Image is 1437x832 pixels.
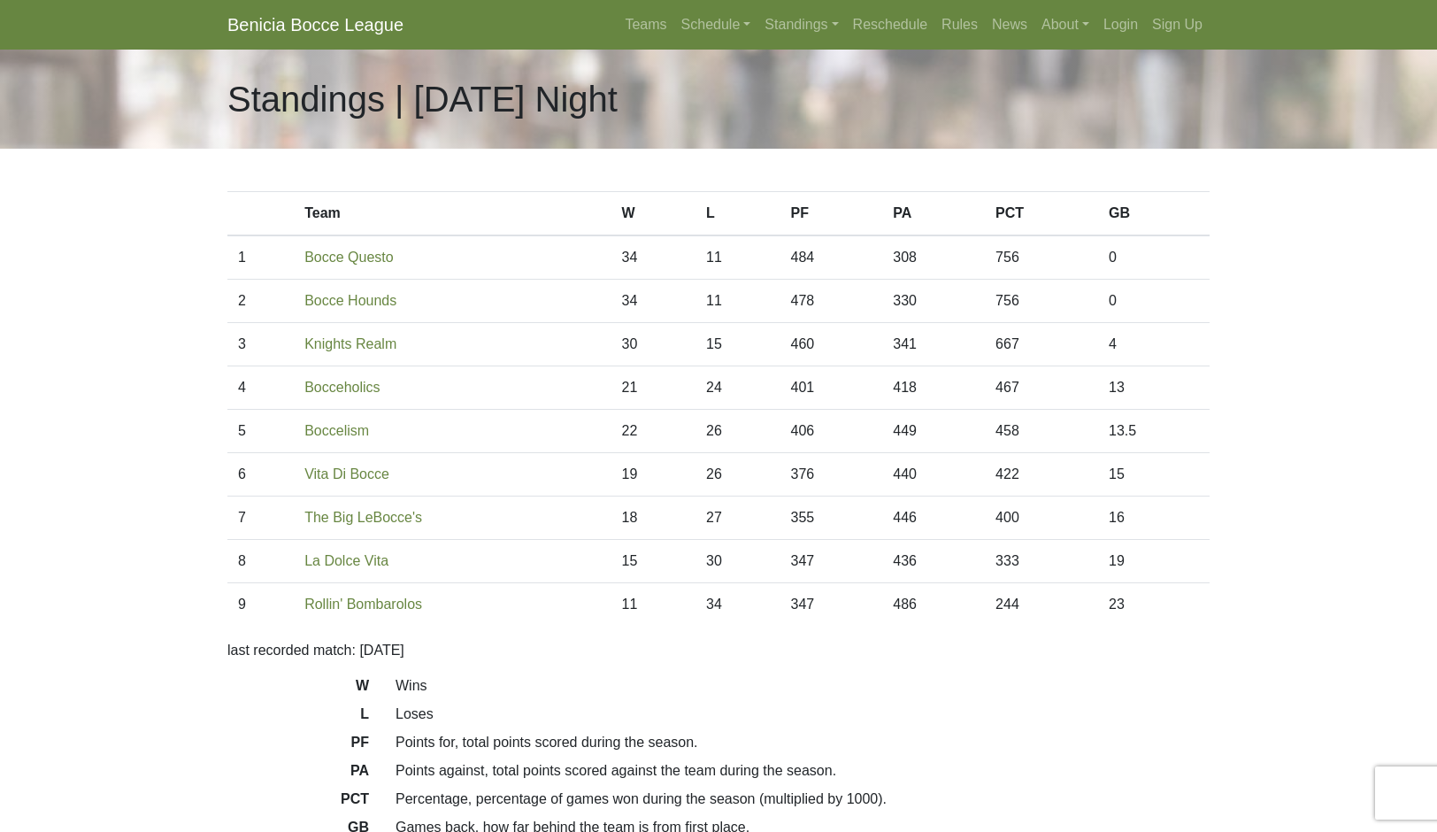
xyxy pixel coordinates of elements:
[382,789,1223,810] dd: Percentage, percentage of games won during the season (multiplied by 1000).
[882,583,985,627] td: 486
[695,410,780,453] td: 26
[985,583,1098,627] td: 244
[695,192,780,236] th: L
[227,280,294,323] td: 2
[985,280,1098,323] td: 756
[780,497,882,540] td: 355
[227,540,294,583] td: 8
[934,7,985,42] a: Rules
[1098,540,1210,583] td: 19
[695,323,780,366] td: 15
[227,7,403,42] a: Benicia Bocce League
[294,192,611,236] th: Team
[780,453,882,497] td: 376
[882,235,985,280] td: 308
[985,540,1098,583] td: 333
[1034,7,1096,42] a: About
[382,760,1223,782] dd: Points against, total points scored against the team during the season.
[780,410,882,453] td: 406
[674,7,758,42] a: Schedule
[304,423,369,438] a: Boccelism
[1098,323,1210,366] td: 4
[780,192,882,236] th: PF
[695,235,780,280] td: 11
[611,410,695,453] td: 22
[227,410,294,453] td: 5
[780,235,882,280] td: 484
[304,466,389,481] a: Vita Di Bocce
[214,704,382,732] dt: L
[695,540,780,583] td: 30
[846,7,935,42] a: Reschedule
[227,78,618,120] h1: Standings | [DATE] Night
[382,732,1223,753] dd: Points for, total points scored during the season.
[882,453,985,497] td: 440
[780,583,882,627] td: 347
[304,336,396,351] a: Knights Realm
[1098,235,1210,280] td: 0
[985,7,1034,42] a: News
[882,280,985,323] td: 330
[611,323,695,366] td: 30
[304,380,380,395] a: Bocceholics
[304,597,422,612] a: Rollin' Bombarolos
[227,235,294,280] td: 1
[882,497,985,540] td: 446
[985,192,1098,236] th: PCT
[780,280,882,323] td: 478
[1098,583,1210,627] td: 23
[611,583,695,627] td: 11
[227,366,294,410] td: 4
[1098,192,1210,236] th: GB
[304,553,388,568] a: La Dolce Vita
[227,640,1210,661] p: last recorded match: [DATE]
[304,293,396,308] a: Bocce Hounds
[611,192,695,236] th: W
[780,366,882,410] td: 401
[1098,410,1210,453] td: 13.5
[382,704,1223,725] dd: Loses
[1096,7,1145,42] a: Login
[985,497,1098,540] td: 400
[757,7,845,42] a: Standings
[695,366,780,410] td: 24
[882,323,985,366] td: 341
[611,453,695,497] td: 19
[695,280,780,323] td: 11
[214,760,382,789] dt: PA
[780,323,882,366] td: 460
[227,323,294,366] td: 3
[1145,7,1210,42] a: Sign Up
[1098,453,1210,497] td: 15
[214,732,382,760] dt: PF
[227,497,294,540] td: 7
[695,583,780,627] td: 34
[618,7,673,42] a: Teams
[882,410,985,453] td: 449
[214,789,382,817] dt: PCT
[882,366,985,410] td: 418
[304,250,394,265] a: Bocce Questo
[985,235,1098,280] td: 756
[611,235,695,280] td: 34
[780,540,882,583] td: 347
[304,510,422,525] a: The Big LeBocce's
[611,366,695,410] td: 21
[882,540,985,583] td: 436
[382,675,1223,697] dd: Wins
[1098,366,1210,410] td: 13
[695,453,780,497] td: 26
[611,540,695,583] td: 15
[214,675,382,704] dt: W
[985,410,1098,453] td: 458
[227,453,294,497] td: 6
[1098,280,1210,323] td: 0
[985,453,1098,497] td: 422
[882,192,985,236] th: PA
[695,497,780,540] td: 27
[611,280,695,323] td: 34
[611,497,695,540] td: 18
[1098,497,1210,540] td: 16
[227,583,294,627] td: 9
[985,323,1098,366] td: 667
